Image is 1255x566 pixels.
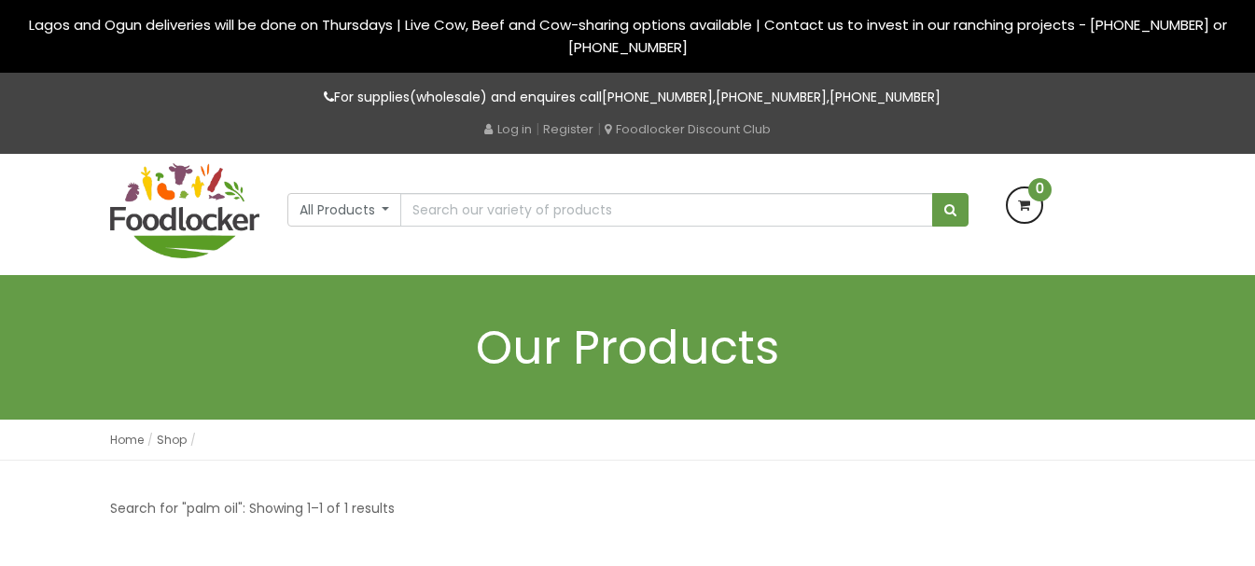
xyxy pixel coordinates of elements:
span: 0 [1028,178,1052,201]
img: FoodLocker [110,163,259,258]
a: [PHONE_NUMBER] [602,88,713,106]
input: Search our variety of products [400,193,932,227]
a: Foodlocker Discount Club [605,120,771,138]
a: [PHONE_NUMBER] [716,88,827,106]
a: [PHONE_NUMBER] [830,88,941,106]
p: Search for "palm oil": Showing 1–1 of 1 results [110,498,395,519]
a: Register [543,120,593,138]
iframe: chat widget [1139,449,1255,538]
a: Shop [157,432,187,448]
span: Lagos and Ogun deliveries will be done on Thursdays | Live Cow, Beef and Cow-sharing options avai... [29,15,1227,57]
button: All Products [287,193,402,227]
a: Home [110,432,144,448]
span: | [536,119,539,138]
a: Log in [484,120,532,138]
p: For supplies(wholesale) and enquires call , , [110,87,1146,108]
span: | [597,119,601,138]
h1: Our Products [110,322,1146,373]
